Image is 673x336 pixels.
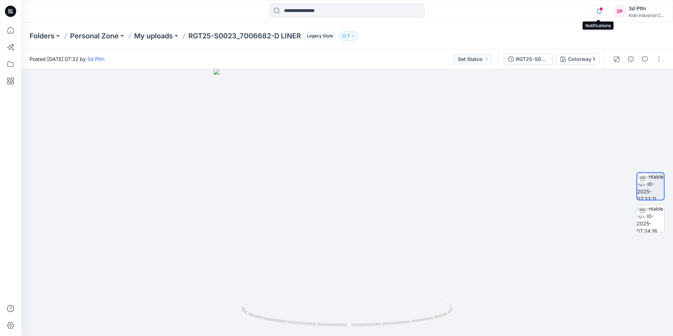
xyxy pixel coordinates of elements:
[504,54,553,65] button: RGT25-S0023_7006682-D LINER
[625,54,636,65] button: Details
[516,55,548,63] div: RGT25-S0023_7006682-D LINER
[301,31,336,41] button: Legacy Style
[30,31,55,41] a: Folders
[30,55,105,63] span: Posted [DATE] 07:32 by
[70,31,119,41] a: Personal Zone
[134,31,173,41] a: My uploads
[348,32,350,40] p: 1
[87,56,105,62] a: 3d Pttn
[629,4,664,13] div: 3d Pttn
[629,13,664,18] div: Kido Industrial C...
[637,173,664,200] img: turntable-01-10-2025-07:33:11
[613,5,626,18] div: 3P
[339,31,358,41] button: 1
[556,54,599,65] button: Colorway 1
[568,55,595,63] div: Colorway 1
[637,205,664,232] img: turntable-01-10-2025-07:34:16
[304,32,336,40] span: Legacy Style
[188,31,301,41] p: RGT25-S0023_7006682-D LINER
